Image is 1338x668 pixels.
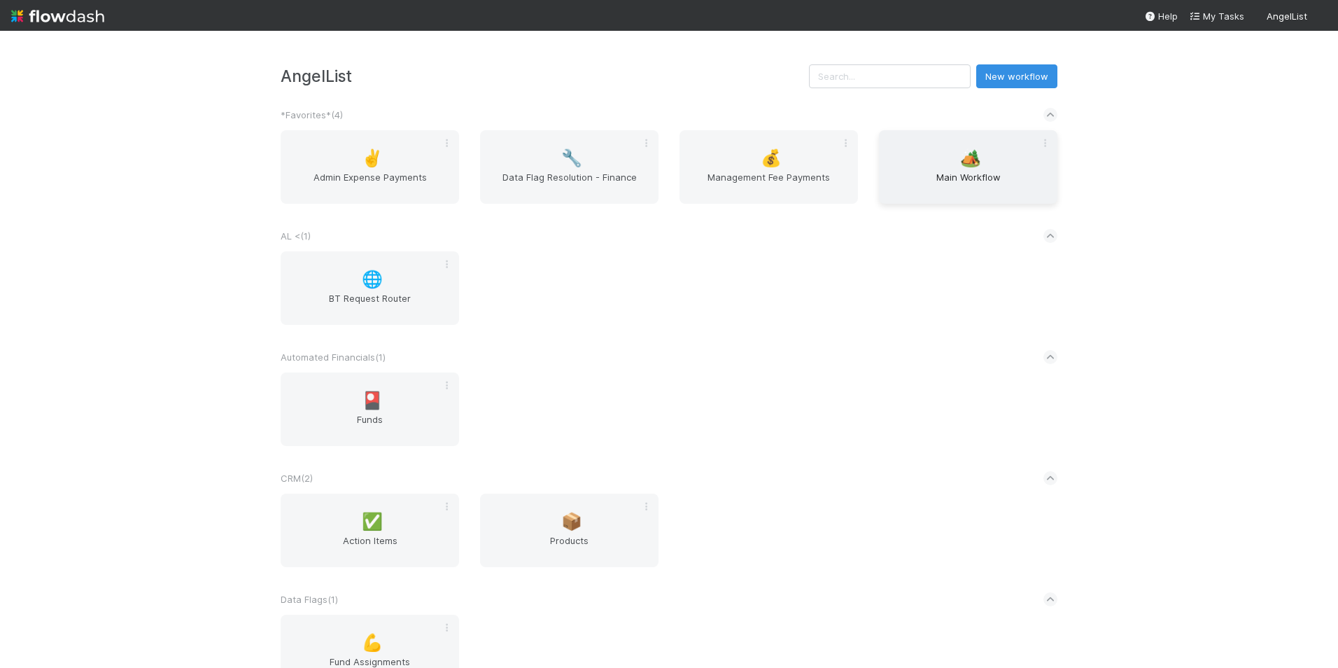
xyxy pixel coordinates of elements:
[761,149,782,167] span: 💰
[11,4,104,28] img: logo-inverted-e16ddd16eac7371096b0.svg
[809,64,971,88] input: Search...
[1144,9,1178,23] div: Help
[286,170,453,198] span: Admin Expense Payments
[885,170,1052,198] span: Main Workflow
[879,130,1057,204] a: 🏕️Main Workflow
[486,534,653,562] span: Products
[960,149,981,167] span: 🏕️
[1189,11,1244,22] span: My Tasks
[286,412,453,440] span: Funds
[281,352,386,363] span: Automated Financials ( 1 )
[281,473,313,484] span: CRM ( 2 )
[1313,10,1327,24] img: avatar_487f705b-1efa-4920-8de6-14528bcda38c.png
[281,109,343,120] span: *Favorites* ( 4 )
[480,494,659,567] a: 📦Products
[362,149,383,167] span: ✌️
[281,230,311,242] span: AL < ( 1 )
[281,67,809,85] h3: AngelList
[480,130,659,204] a: 🔧Data Flag Resolution - Finance
[281,594,338,605] span: Data Flags ( 1 )
[362,391,383,410] span: 🎴
[362,270,383,288] span: 🌐
[281,494,459,567] a: ✅Action Items
[1189,9,1244,23] a: My Tasks
[281,130,459,204] a: ✌️Admin Expense Payments
[561,513,582,531] span: 📦
[679,130,858,204] a: 💰Management Fee Payments
[281,373,459,446] a: 🎴Funds
[286,534,453,562] span: Action Items
[281,251,459,325] a: 🌐BT Request Router
[486,170,653,198] span: Data Flag Resolution - Finance
[976,64,1057,88] button: New workflow
[685,170,852,198] span: Management Fee Payments
[286,291,453,319] span: BT Request Router
[1267,11,1307,22] span: AngelList
[362,513,383,531] span: ✅
[561,149,582,167] span: 🔧
[362,634,383,652] span: 💪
